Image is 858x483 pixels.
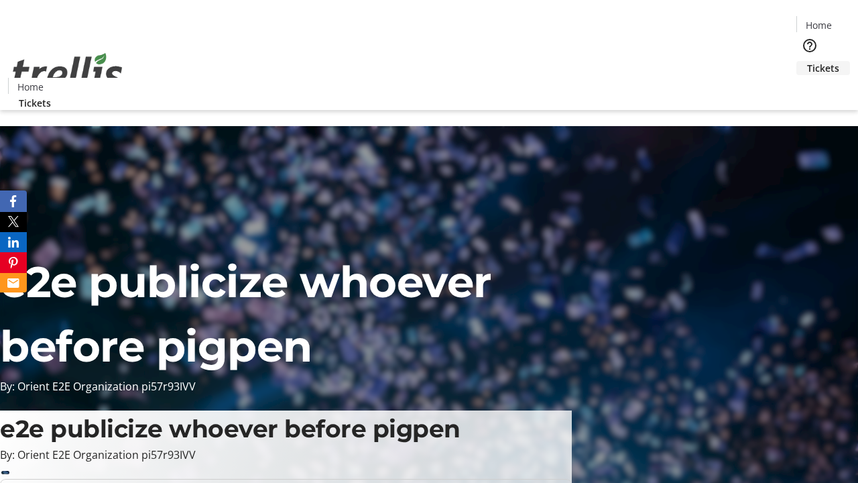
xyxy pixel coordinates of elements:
span: Tickets [807,61,839,75]
a: Tickets [8,96,62,110]
button: Help [796,32,823,59]
span: Tickets [19,96,51,110]
a: Home [9,80,52,94]
span: Home [806,18,832,32]
button: Cart [796,75,823,102]
span: Home [17,80,44,94]
img: Orient E2E Organization pi57r93IVV's Logo [8,38,127,105]
a: Home [797,18,840,32]
a: Tickets [796,61,850,75]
